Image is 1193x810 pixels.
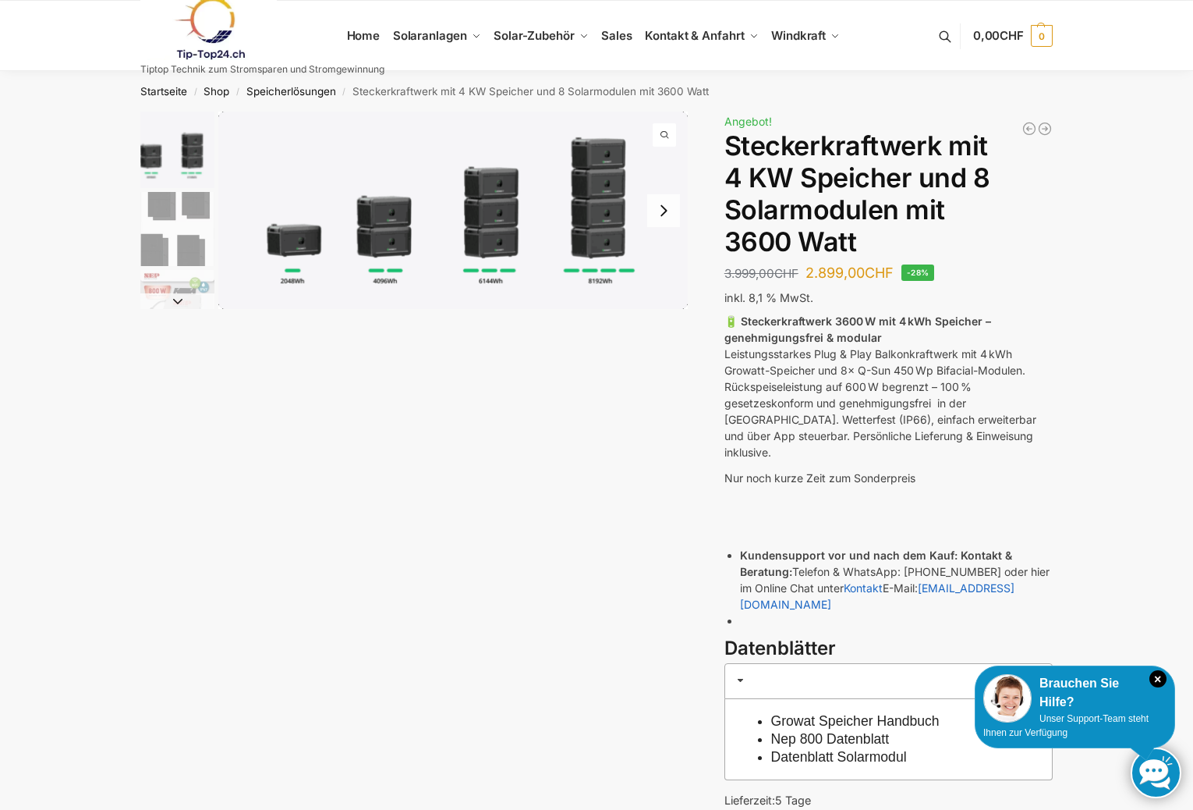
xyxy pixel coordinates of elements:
li: 3 / 9 [136,268,214,346]
a: Startseite [140,85,187,98]
div: Brauchen Sie Hilfe? [983,674,1166,712]
a: growatt noah 2000 flexible erweiterung scaledgrowatt noah 2000 flexible erweiterung scaled [218,112,688,309]
span: Lieferzeit: [724,794,811,807]
p: Tiptop Technik zum Stromsparen und Stromgewinnung [140,65,384,74]
a: Datenblatt Solarmodul [771,749,907,765]
img: 6 Module bificiaL [140,192,214,266]
span: Solaranlagen [393,28,467,43]
span: 0 [1031,25,1053,47]
strong: 🔋 Steckerkraftwerk 3600 W mit 4 kWh Speicher – genehmigungsfrei & modular [724,314,991,344]
span: -28% [901,265,935,281]
a: 0,00CHF 0 [973,12,1053,59]
a: Growat Speicher Handbuch [771,713,940,729]
strong: Kontakt & Beratung: [740,549,1012,578]
strong: Kundensupport vor und nach dem Kauf: [740,549,958,562]
img: Customer service [983,674,1032,723]
li: Telefon & WhatsApp: [PHONE_NUMBER] oder hier im Online Chat unter E-Mail: [740,547,1053,613]
img: Growatt-NOAH-2000-flexible-erweiterung [218,112,688,309]
span: Solar-Zubehör [494,28,575,43]
a: Kontakt & Anfahrt [639,1,765,71]
a: [EMAIL_ADDRESS][DOMAIN_NAME] [740,581,1014,611]
a: Solar-Zubehör [487,1,595,71]
a: Sales [595,1,639,71]
span: Angebot! [724,115,772,128]
h1: Steckerkraftwerk mit 4 KW Speicher und 8 Solarmodulen mit 3600 Watt [724,130,1053,258]
nav: Breadcrumb [113,71,1081,112]
span: CHF [865,265,894,281]
button: Next slide [140,293,214,309]
span: / [229,86,246,98]
p: Nur noch kurze Zeit zum Sonderpreis [724,470,1053,486]
a: Shop [204,85,229,98]
span: Kontakt & Anfahrt [645,28,744,43]
p: Leistungsstarkes Plug & Play Balkonkraftwerk mit 4 kWh Growatt-Speicher und 8× Q-Sun 450 Wp Bifac... [724,313,1053,460]
span: Windkraft [771,28,826,43]
span: 0,00 [973,28,1024,43]
a: Speicherlösungen [246,85,336,98]
li: 1 / 9 [136,112,214,190]
i: Schließen [1149,670,1166,687]
h3: Datenblätter [724,635,1053,663]
img: Growatt-NOAH-2000-flexible-erweiterung [140,112,214,188]
a: Windkraft [765,1,847,71]
span: inkl. 8,1 % MwSt. [724,291,813,304]
span: CHF [774,266,798,281]
span: Unser Support-Team steht Ihnen zur Verfügung [983,713,1149,738]
li: 1 / 9 [218,112,688,309]
button: Next slide [647,194,680,227]
span: Sales [601,28,632,43]
img: Nep800 [140,270,214,344]
span: 5 Tage [775,794,811,807]
span: CHF [1000,28,1024,43]
a: Balkonkraftwerk 1780 Watt mit 4 KWh Zendure Batteriespeicher Notstrom fähig [1037,121,1053,137]
a: Kontakt [844,581,883,595]
bdi: 3.999,00 [724,266,798,281]
li: 2 / 9 [136,190,214,268]
a: Balkonkraftwerk 890 Watt Solarmodulleistung mit 1kW/h Zendure Speicher [1021,121,1037,137]
a: Nep 800 Datenblatt [771,731,890,747]
bdi: 2.899,00 [805,265,894,281]
span: / [187,86,204,98]
span: / [336,86,352,98]
a: Solaranlagen [386,1,487,71]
